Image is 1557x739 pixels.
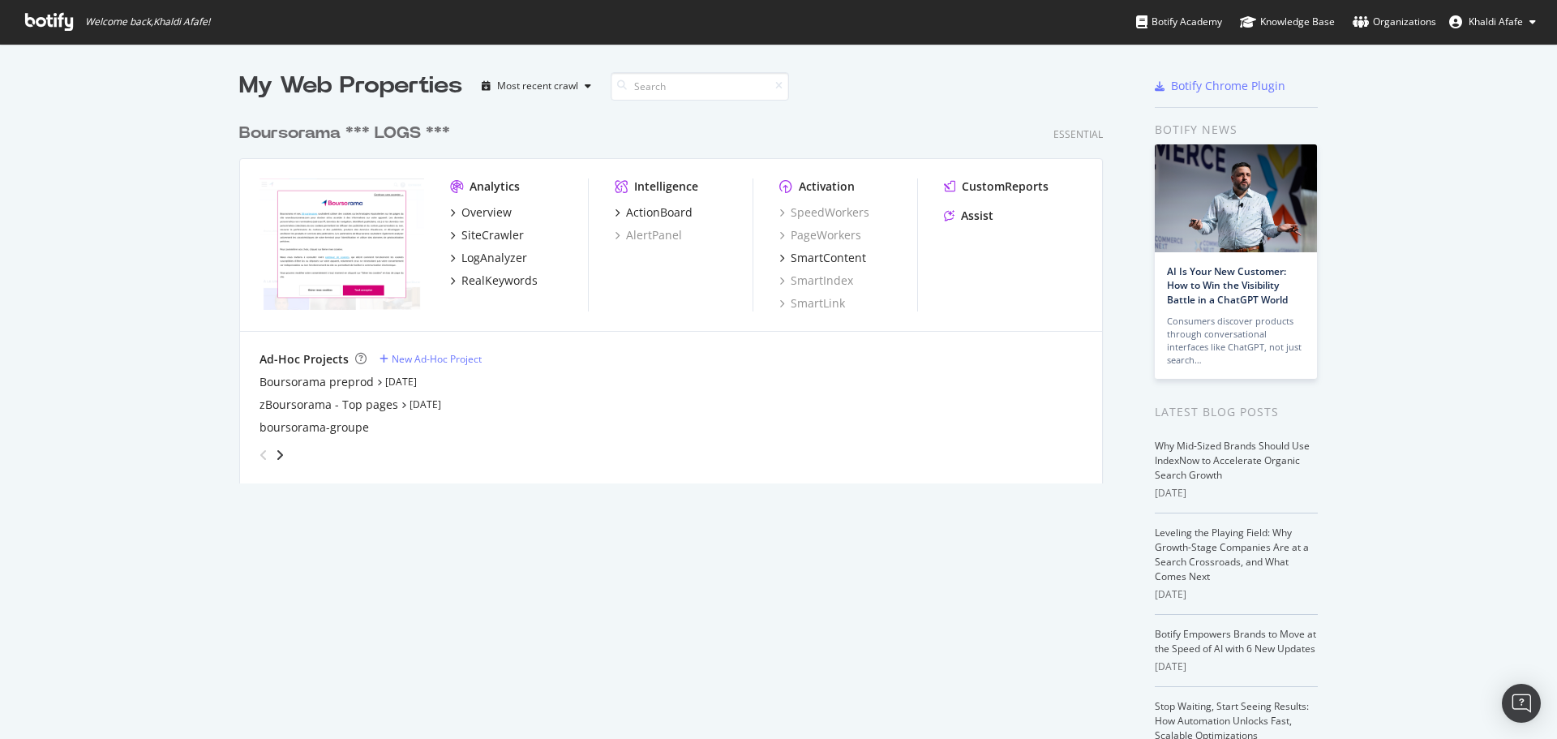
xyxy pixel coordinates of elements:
button: Most recent crawl [475,73,598,99]
a: Boursorama preprod [259,374,374,390]
div: Organizations [1353,14,1436,30]
img: AI Is Your New Customer: How to Win the Visibility Battle in a ChatGPT World [1155,144,1317,252]
div: grid [239,102,1116,483]
div: [DATE] [1155,660,1318,674]
a: [DATE] [410,397,441,411]
a: SmartContent [779,250,866,266]
a: AlertPanel [615,227,682,243]
div: [DATE] [1155,587,1318,602]
a: SmartLink [779,295,845,311]
button: Khaldi Afafe [1436,9,1549,35]
div: Open Intercom Messenger [1502,684,1541,723]
a: ActionBoard [615,204,693,221]
div: SmartContent [791,250,866,266]
div: LogAnalyzer [461,250,527,266]
a: CustomReports [944,178,1049,195]
div: Botify news [1155,121,1318,139]
div: Consumers discover products through conversational interfaces like ChatGPT, not just search… [1167,315,1305,367]
a: SiteCrawler [450,227,524,243]
a: Overview [450,204,512,221]
div: Essential [1053,127,1103,141]
a: SpeedWorkers [779,204,869,221]
div: SiteCrawler [461,227,524,243]
div: Most recent crawl [497,81,578,91]
span: Welcome back, Khaldi Afafe ! [85,15,210,28]
div: Activation [799,178,855,195]
div: New Ad-Hoc Project [392,352,482,366]
a: [DATE] [385,375,417,389]
div: Ad-Hoc Projects [259,351,349,367]
div: Assist [961,208,993,224]
a: RealKeywords [450,273,538,289]
div: ActionBoard [626,204,693,221]
a: PageWorkers [779,227,861,243]
div: RealKeywords [461,273,538,289]
div: angle-right [274,447,285,463]
div: Intelligence [634,178,698,195]
div: [DATE] [1155,486,1318,501]
div: Latest Blog Posts [1155,403,1318,421]
a: Botify Chrome Plugin [1155,78,1285,94]
input: Search [611,72,789,101]
div: My Web Properties [239,70,462,102]
div: Botify Academy [1136,14,1222,30]
div: CustomReports [962,178,1049,195]
a: boursorama-groupe [259,419,369,436]
a: New Ad-Hoc Project [380,352,482,366]
a: Botify Empowers Brands to Move at the Speed of AI with 6 New Updates [1155,627,1316,655]
span: Khaldi Afafe [1469,15,1523,28]
a: Leveling the Playing Field: Why Growth-Stage Companies Are at a Search Crossroads, and What Comes... [1155,526,1309,583]
a: LogAnalyzer [450,250,527,266]
div: Overview [461,204,512,221]
a: zBoursorama - Top pages [259,397,398,413]
div: Knowledge Base [1240,14,1335,30]
a: Why Mid-Sized Brands Should Use IndexNow to Accelerate Organic Search Growth [1155,439,1310,482]
a: AI Is Your New Customer: How to Win the Visibility Battle in a ChatGPT World [1167,264,1288,306]
a: SmartIndex [779,273,853,289]
a: Assist [944,208,993,224]
div: angle-left [253,442,274,468]
div: Analytics [470,178,520,195]
img: boursorama.com [259,178,424,310]
div: Botify Chrome Plugin [1171,78,1285,94]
